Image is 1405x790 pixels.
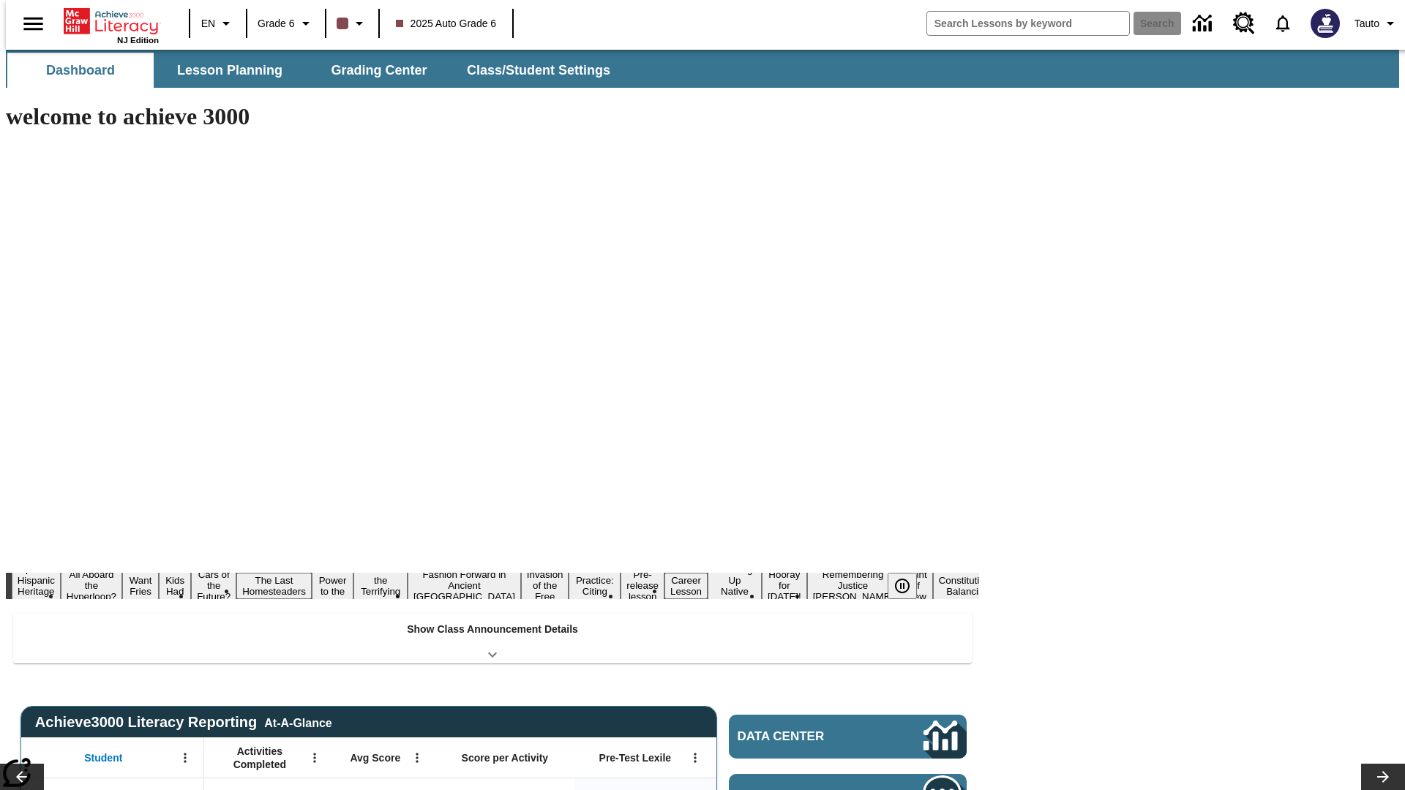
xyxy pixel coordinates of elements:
span: Score per Activity [462,751,549,764]
button: Slide 8 Attack of the Terrifying Tomatoes [353,562,408,610]
button: Slide 14 Cooking Up Native Traditions [708,562,762,610]
button: Lesson Planning [157,53,303,88]
h1: welcome to achieve 3000 [6,103,979,130]
div: Pause [888,573,932,599]
button: Open Menu [684,747,706,769]
button: Slide 12 Pre-release lesson [621,567,664,604]
button: Class color is dark brown. Change class color [331,10,374,37]
div: Home [64,5,159,45]
span: Achieve3000 Literacy Reporting [35,714,332,731]
button: Slide 3 Do You Want Fries With That? [122,551,159,621]
a: Resource Center, Will open in new tab [1224,4,1264,43]
input: search field [927,12,1129,35]
button: Grade: Grade 6, Select a grade [252,10,321,37]
button: Slide 15 Hooray for Constitution Day! [762,567,807,604]
a: Data Center [729,715,967,759]
button: Slide 2 All Aboard the Hyperloop? [61,567,122,604]
button: Slide 16 Remembering Justice O'Connor [807,567,899,604]
button: Slide 7 Solar Power to the People [312,562,354,610]
button: Grading Center [306,53,452,88]
button: Profile/Settings [1349,10,1405,37]
a: Home [64,7,159,36]
div: SubNavbar [6,53,623,88]
button: Slide 10 The Invasion of the Free CD [521,556,569,615]
span: Student [84,751,122,764]
div: At-A-Glance [264,714,331,730]
span: Tauto [1355,16,1379,31]
div: Show Class Announcement Details [13,613,972,663]
span: Avg Score [350,751,400,764]
p: Show Class Announcement Details [407,622,578,637]
button: Slide 9 Fashion Forward in Ancient Rome [408,567,521,604]
a: Data Center [1184,4,1224,44]
button: Open Menu [174,747,196,769]
span: Grade 6 [258,16,295,31]
button: Open side menu [12,2,55,45]
button: Slide 13 Career Lesson [664,573,708,599]
button: Lesson carousel, Next [1361,764,1405,790]
button: Slide 11 Mixed Practice: Citing Evidence [569,562,621,610]
button: Slide 4 Dirty Jobs Kids Had To Do [159,551,191,621]
span: EN [201,16,215,31]
button: Class/Student Settings [455,53,622,88]
button: Pause [888,573,917,599]
span: Pre-Test Lexile [599,751,672,764]
button: Slide 1 ¡Viva Hispanic Heritage Month! [12,562,61,610]
button: Open Menu [304,747,326,769]
a: Notifications [1264,4,1302,42]
button: Language: EN, Select a language [195,10,241,37]
span: Activities Completed [211,745,308,771]
button: Slide 18 The Constitution's Balancing Act [933,562,1003,610]
div: SubNavbar [6,50,1399,88]
button: Select a new avatar [1302,4,1349,42]
button: Dashboard [7,53,154,88]
button: Open Menu [406,747,428,769]
span: Data Center [738,729,874,744]
span: 2025 Auto Grade 6 [396,16,497,31]
button: Slide 6 The Last Homesteaders [236,573,312,599]
button: Slide 5 Cars of the Future? [191,567,236,604]
span: NJ Edition [117,36,159,45]
img: Avatar [1311,9,1340,38]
